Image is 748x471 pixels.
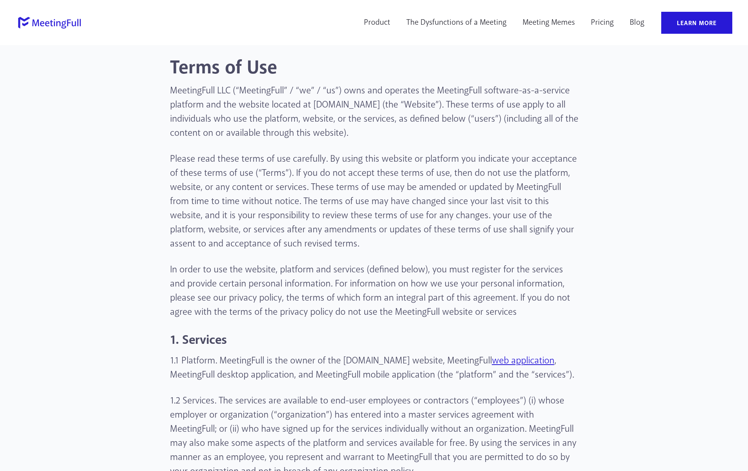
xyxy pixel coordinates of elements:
p: MeetingFull LLC (“MeetingFull” / “we” / “us”) owns and operates the MeetingFull software-as-a-ser... [170,84,578,140]
a: Product [359,12,395,34]
strong: Terms of Use [170,55,277,81]
a: web application [492,354,554,367]
p: In order to use the website, platform and services (defined below), you must register for the ser... [170,263,578,319]
p: Please read these terms of use carefully. By using this website or platform you indicate your acc... [170,152,578,251]
a: Blog [625,12,649,34]
a: Meeting Memes [518,12,580,34]
strong: 1. Services [170,332,227,349]
a: Pricing [586,12,619,34]
a: The Dysfunctions of a Meeting [401,12,512,34]
a: Learn More [661,12,732,34]
p: 1.1 Platform. MeetingFull is the owner of the [DOMAIN_NAME] website, MeetingFull , MeetingFull de... [170,354,578,382]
